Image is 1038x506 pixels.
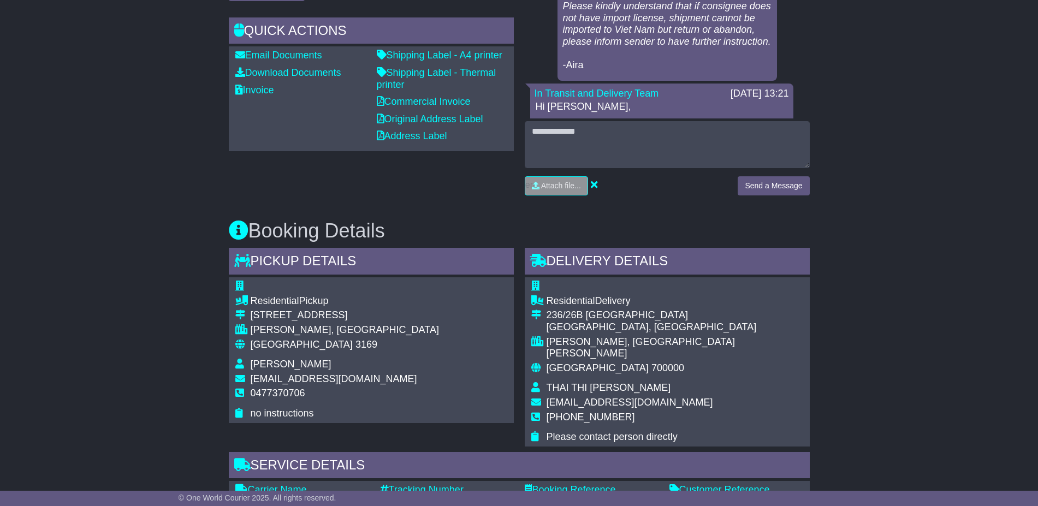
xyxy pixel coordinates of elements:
span: Please contact person directly [547,431,678,442]
span: [GEOGRAPHIC_DATA] [251,339,353,350]
a: Commercial Invoice [377,96,471,107]
div: Tracking Number [380,484,514,496]
a: Download Documents [235,67,341,78]
a: Original Address Label [377,114,483,124]
span: 0477370706 [251,388,305,398]
div: [PERSON_NAME], [GEOGRAPHIC_DATA] [251,324,439,336]
div: Service Details [229,452,810,481]
h3: Booking Details [229,220,810,242]
div: Customer Reference [669,484,803,496]
span: 3169 [355,339,377,350]
div: [GEOGRAPHIC_DATA], [GEOGRAPHIC_DATA] [547,322,803,334]
span: Residential [547,295,595,306]
a: Email Documents [235,50,322,61]
div: 236/26B [GEOGRAPHIC_DATA] [547,309,803,322]
p: Hi [PERSON_NAME], [536,101,788,113]
div: [STREET_ADDRESS] [251,309,439,322]
p: We will inform UPS and keep you ipdated. [536,118,788,130]
div: Carrier Name [235,484,369,496]
span: [EMAIL_ADDRESS][DOMAIN_NAME] [547,397,713,408]
div: [PERSON_NAME], [GEOGRAPHIC_DATA][PERSON_NAME] [547,336,803,360]
div: Pickup Details [229,248,514,277]
a: Shipping Label - A4 printer [377,50,502,61]
div: Delivery [547,295,803,307]
div: [DATE] 13:21 [731,88,789,100]
a: Shipping Label - Thermal printer [377,67,496,90]
button: Send a Message [738,176,809,195]
span: [GEOGRAPHIC_DATA] [547,362,649,373]
span: [PHONE_NUMBER] [547,412,635,422]
div: Delivery Details [525,248,810,277]
span: Residential [251,295,299,306]
span: © One World Courier 2025. All rights reserved. [179,493,336,502]
span: no instructions [251,408,314,419]
span: [EMAIL_ADDRESS][DOMAIN_NAME] [251,373,417,384]
span: THAI THI [PERSON_NAME] [547,382,671,393]
span: [PERSON_NAME] [251,359,331,370]
div: Quick Actions [229,17,514,47]
a: In Transit and Delivery Team [535,88,659,99]
div: Booking Reference [525,484,659,496]
span: 700000 [651,362,684,373]
div: Pickup [251,295,439,307]
a: Address Label [377,130,447,141]
a: Invoice [235,85,274,96]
